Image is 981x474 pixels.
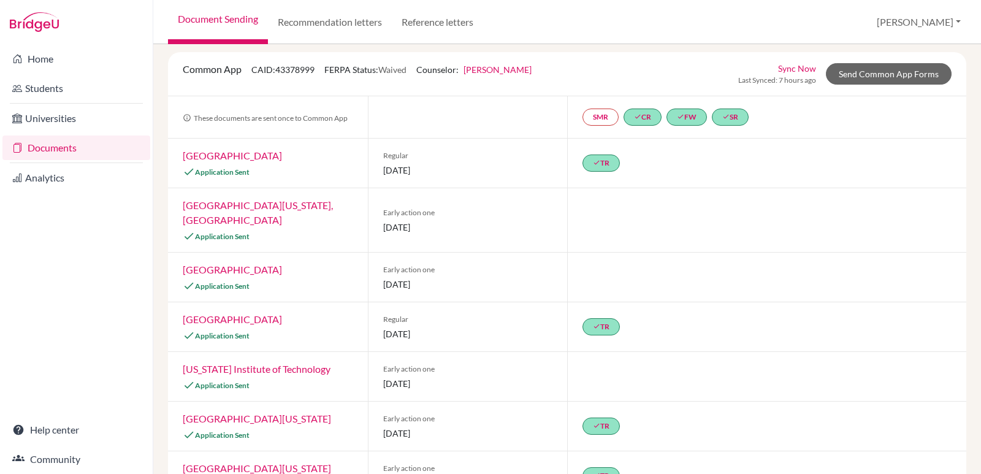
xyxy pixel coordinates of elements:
span: Common App [183,63,242,75]
span: Early action one [383,413,553,424]
span: Application Sent [195,281,250,291]
a: doneTR [582,418,620,435]
span: Waived [378,64,407,75]
a: Help center [2,418,150,442]
span: These documents are sent once to Common App [183,113,348,123]
span: Regular [383,314,553,325]
i: done [634,113,641,120]
span: [DATE] [383,278,553,291]
a: [GEOGRAPHIC_DATA] [183,313,282,325]
a: Community [2,447,150,472]
span: FERPA Status: [324,64,407,75]
span: Application Sent [195,167,250,177]
a: [GEOGRAPHIC_DATA][US_STATE] [183,462,331,474]
i: done [593,159,600,166]
i: done [677,113,684,120]
a: [GEOGRAPHIC_DATA][US_STATE] [183,413,331,424]
a: doneFW [666,109,707,126]
a: Students [2,76,150,101]
i: done [593,323,600,330]
span: [DATE] [383,427,553,440]
span: [DATE] [383,327,553,340]
span: CAID: 43378999 [251,64,315,75]
span: Application Sent [195,430,250,440]
span: Regular [383,150,553,161]
span: [DATE] [383,221,553,234]
span: Early action one [383,463,553,474]
a: [GEOGRAPHIC_DATA] [183,150,282,161]
a: [PERSON_NAME] [464,64,532,75]
a: [GEOGRAPHIC_DATA] [183,264,282,275]
span: Counselor: [416,64,532,75]
a: doneTR [582,155,620,172]
a: doneTR [582,318,620,335]
a: Sync Now [778,62,816,75]
img: Bridge-U [10,12,59,32]
span: Early action one [383,207,553,218]
span: Last Synced: 7 hours ago [738,75,816,86]
a: Home [2,47,150,71]
i: done [722,113,730,120]
a: Universities [2,106,150,131]
button: [PERSON_NAME] [871,10,966,34]
span: [DATE] [383,164,553,177]
a: doneSR [712,109,749,126]
span: [DATE] [383,377,553,390]
span: Early action one [383,364,553,375]
span: Early action one [383,264,553,275]
span: Application Sent [195,331,250,340]
i: done [593,422,600,429]
a: Analytics [2,166,150,190]
a: doneCR [624,109,662,126]
a: [GEOGRAPHIC_DATA][US_STATE], [GEOGRAPHIC_DATA] [183,199,333,226]
a: [US_STATE] Institute of Technology [183,363,330,375]
span: Application Sent [195,232,250,241]
a: Send Common App Forms [826,63,952,85]
span: Application Sent [195,381,250,390]
a: SMR [582,109,619,126]
a: Documents [2,136,150,160]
